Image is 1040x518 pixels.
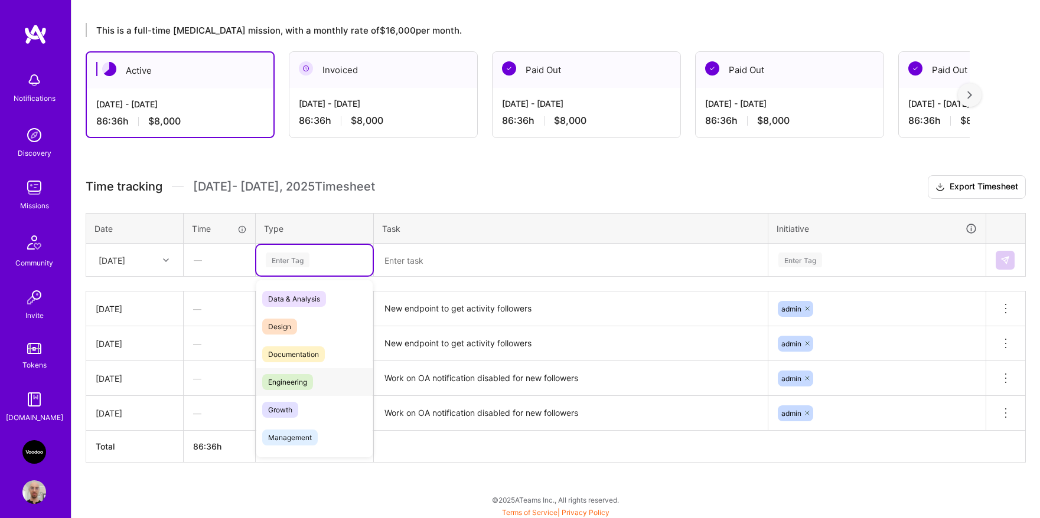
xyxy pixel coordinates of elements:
img: bell [22,68,46,92]
textarea: New endpoint to get activity followers [375,293,767,325]
img: Submit [1000,255,1010,265]
th: Total [86,431,184,463]
span: admin [781,374,801,383]
div: Paid Out [696,52,883,88]
th: 86:36h [184,431,256,463]
span: $8,000 [148,115,181,127]
div: — [184,398,255,429]
div: — [184,328,255,359]
div: 86:36 h [299,114,468,127]
div: 86:36 h [502,114,671,127]
a: Privacy Policy [562,508,609,517]
span: admin [781,409,801,418]
img: teamwork [22,176,46,199]
span: Documentation [262,346,325,362]
div: [DATE] [96,407,174,419]
div: [DATE] - [DATE] [705,97,874,110]
img: User Avatar [22,480,46,504]
div: Enter Tag [778,251,822,269]
span: Management [262,430,318,445]
span: admin [781,339,801,348]
span: Data & Analysis [262,291,326,307]
span: $8,000 [351,114,383,127]
div: [DATE] [96,372,174,385]
img: guide book [22,388,46,411]
div: — [184,293,255,324]
div: This is a full-time [MEDICAL_DATA] mission, with a monthly rate of $16,000 per month. [86,23,970,37]
div: [DATE] [96,303,174,315]
span: Design [262,319,297,335]
span: [DATE] - [DATE] , 2025 Timesheet [193,179,375,194]
div: Paid Out [493,52,680,88]
img: right [967,91,972,99]
div: [DATE] - [DATE] [299,97,468,110]
textarea: New endpoint to get activity followers [375,327,767,360]
div: [DATE] - [DATE] [96,98,264,110]
div: Invite [25,309,44,322]
img: Paid Out [908,61,922,76]
img: VooDoo (BeReal): Engineering Execution Squad [22,440,46,464]
div: Community [15,257,53,269]
span: $8,000 [960,114,993,127]
div: Initiative [777,222,977,235]
i: icon Chevron [163,257,169,263]
div: Time [192,222,247,235]
div: [DOMAIN_NAME] [6,411,63,424]
div: — [184,244,255,276]
div: [DATE] - [DATE] [502,97,671,110]
div: Discovery [18,147,51,159]
a: VooDoo (BeReal): Engineering Execution Squad [19,440,49,464]
span: Engineering [262,374,313,390]
div: Missions [20,199,49,212]
span: $8,000 [757,114,790,127]
img: tokens [27,343,41,354]
span: | [502,508,609,517]
textarea: Work on OA notification disabled for new followers [375,397,767,430]
div: Tokens [22,359,47,371]
div: Active [87,53,273,88]
div: © 2025 ATeams Inc., All rights reserved. [71,485,1040,514]
a: Terms of Service [502,508,558,517]
span: admin [781,304,801,313]
img: Invoiced [299,61,313,76]
img: discovery [22,123,46,147]
div: — [184,363,255,394]
a: User Avatar [19,480,49,504]
div: Invoiced [289,52,477,88]
div: Enter Tag [266,251,309,269]
div: Notifications [14,92,56,104]
img: Paid Out [502,61,516,76]
img: logo [24,24,47,45]
div: [DATE] [99,254,125,266]
img: Paid Out [705,61,719,76]
span: Time tracking [86,179,162,194]
div: [DATE] [96,337,174,350]
button: Export Timesheet [928,175,1026,199]
th: Task [374,213,768,244]
img: Active [102,62,116,76]
div: 86:36 h [705,114,874,127]
img: Community [20,228,48,257]
span: Growth [262,402,298,418]
span: $8,000 [554,114,586,127]
div: 86:36 h [96,115,264,127]
textarea: Work on OA notification disabled for new followers [375,362,767,395]
th: $8,000 [256,431,374,463]
img: Invite [22,286,46,309]
i: icon Download [935,181,945,194]
th: Type [256,213,374,244]
th: Date [86,213,184,244]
